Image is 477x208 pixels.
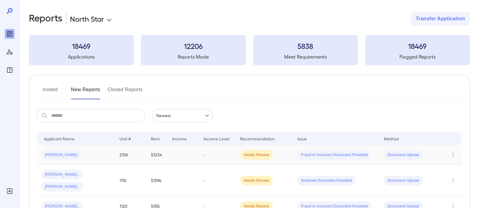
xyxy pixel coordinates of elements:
[199,145,235,165] td: -
[115,145,146,165] td: 2106
[146,165,167,197] td: $1094
[297,152,371,158] span: Fraud or Incorrect Document Provided
[5,186,14,196] div: Log Out
[141,53,246,60] h5: Reports Made
[384,135,399,142] div: Method
[41,152,81,158] span: [PERSON_NAME]
[297,135,307,142] div: Issue
[151,135,161,142] div: Rent
[253,53,358,60] h5: Meet Requirements
[108,85,143,99] button: Closed Reports
[41,184,83,190] span: [PERSON_NAME]..
[146,145,167,165] td: $1234
[141,41,246,51] h3: 12206
[448,150,458,160] button: Row Actions
[41,172,83,178] span: [PERSON_NAME]..
[29,53,134,60] h5: Applications
[5,47,14,57] div: Manage Users
[71,85,100,99] button: New Reports
[199,165,235,197] td: -
[253,41,358,51] h3: 5838
[152,109,213,122] div: Newest
[29,35,470,65] summary: 18469Applications12206Reports Made5838Meet Requirements18469Flagged Reports
[448,176,458,185] button: Row Actions
[204,135,229,142] div: Income Level
[29,12,62,25] h2: Reports
[119,135,131,142] div: Unit #
[384,178,422,184] span: Document Upload
[240,178,273,184] span: Needs Review
[240,152,273,158] span: Needs Review
[172,135,187,142] div: Income
[29,41,134,51] h3: 18469
[70,14,104,24] p: North Star
[240,135,275,142] div: Recommendation
[365,41,470,51] h3: 18469
[411,12,470,25] button: Transfer Application
[384,152,422,158] span: Document Upload
[115,165,146,197] td: 1115
[37,85,64,99] button: Invited
[5,65,14,75] div: FAQ
[5,29,14,39] div: Reports
[44,135,75,142] div: Applicant Name
[297,178,355,184] span: Scanned Document Provided
[365,53,470,60] h5: Flagged Reports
